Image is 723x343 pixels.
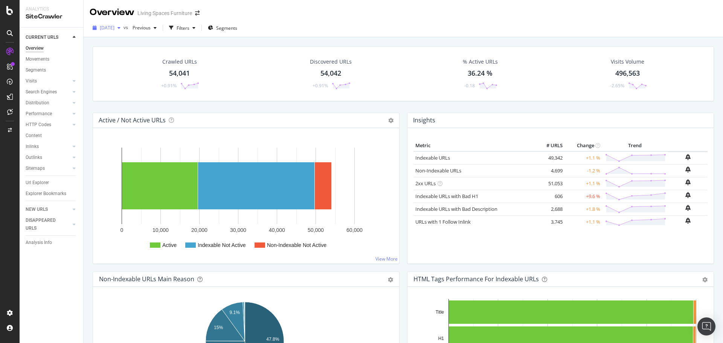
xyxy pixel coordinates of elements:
[230,310,240,315] text: 9.1%
[468,69,493,78] div: 36.24 %
[26,132,78,140] a: Content
[26,190,66,198] div: Explorer Bookmarks
[26,88,57,96] div: Search Engines
[124,24,130,30] span: vs
[177,25,189,31] div: Filters
[26,154,42,162] div: Outlinks
[388,277,393,282] div: gear
[26,55,49,63] div: Movements
[413,115,435,125] h4: Insights
[26,165,70,172] a: Sitemaps
[26,110,52,118] div: Performance
[26,34,58,41] div: CURRENT URLS
[214,325,223,330] text: 15%
[26,121,51,129] div: HTTP Codes
[26,154,70,162] a: Outlinks
[198,242,246,248] text: Indexable Not Active
[100,24,114,31] span: 2025 Oct. 1st
[685,205,691,211] div: bell-plus
[534,151,564,165] td: 49,342
[26,239,78,247] a: Analysis Info
[26,77,70,85] a: Visits
[26,110,70,118] a: Performance
[464,82,475,89] div: -0.18
[99,115,166,125] h4: Active / Not Active URLs
[26,216,70,232] a: DISAPPEARED URLS
[26,88,70,96] a: Search Engines
[266,337,279,342] text: 47.8%
[130,22,160,34] button: Previous
[534,215,564,228] td: 3,745
[26,66,78,74] a: Segments
[611,58,644,66] div: Visits Volume
[564,215,602,228] td: +1.1 %
[26,44,78,52] a: Overview
[90,6,134,19] div: Overview
[166,22,198,34] button: Filters
[26,132,42,140] div: Content
[534,164,564,177] td: 4,699
[534,177,564,190] td: 51,053
[137,9,192,17] div: Living Spaces Furniture
[413,275,539,283] div: HTML Tags Performance for Indexable URLs
[436,309,444,315] text: Title
[415,167,461,174] a: Non-Indexable URLs
[564,164,602,177] td: -1.2 %
[26,34,70,41] a: CURRENT URLS
[99,140,390,258] svg: A chart.
[26,216,64,232] div: DISAPPEARED URLS
[26,66,46,74] div: Segments
[162,58,197,66] div: Crawled URLs
[191,227,207,233] text: 20,000
[267,242,326,248] text: Non-Indexable Not Active
[26,12,77,21] div: SiteCrawler
[534,203,564,215] td: 2,688
[162,242,177,248] text: Active
[26,179,78,187] a: Url Explorer
[195,11,200,16] div: arrow-right-arrow-left
[26,143,70,151] a: Inlinks
[26,121,70,129] a: HTTP Codes
[26,206,48,213] div: NEW URLS
[26,44,44,52] div: Overview
[346,227,363,233] text: 60,000
[415,206,497,212] a: Indexable URLs with Bad Description
[269,227,285,233] text: 40,000
[26,55,78,63] a: Movements
[438,336,444,341] text: H1
[415,154,450,161] a: Indexable URLs
[161,82,177,89] div: +0.91%
[685,179,691,185] div: bell-plus
[564,140,602,151] th: Change
[26,99,49,107] div: Distribution
[610,82,624,89] div: -2.65%
[685,166,691,172] div: bell-plus
[26,99,70,107] a: Distribution
[26,6,77,12] div: Analytics
[120,227,124,233] text: 0
[205,22,240,34] button: Segments
[26,77,37,85] div: Visits
[534,190,564,203] td: 606
[26,190,78,198] a: Explorer Bookmarks
[153,227,169,233] text: 10,000
[26,239,52,247] div: Analysis Info
[388,118,394,123] i: Options
[685,218,691,224] div: bell-plus
[702,277,708,282] div: gear
[602,140,668,151] th: Trend
[413,140,534,151] th: Metric
[564,177,602,190] td: +1.1 %
[534,140,564,151] th: # URLS
[26,179,49,187] div: Url Explorer
[216,25,237,31] span: Segments
[26,165,45,172] div: Sitemaps
[564,190,602,203] td: +9.6 %
[26,143,39,151] div: Inlinks
[130,24,151,31] span: Previous
[564,151,602,165] td: +1.1 %
[697,317,715,335] div: Open Intercom Messenger
[615,69,640,78] div: 496,563
[415,193,478,200] a: Indexable URLs with Bad H1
